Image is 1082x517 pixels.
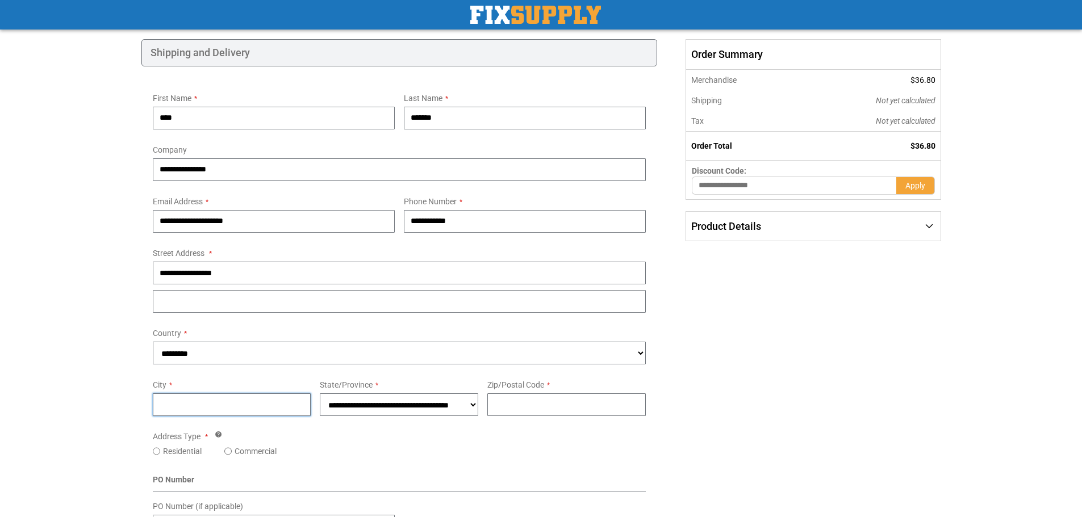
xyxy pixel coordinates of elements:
span: Product Details [691,220,761,232]
span: Company [153,145,187,154]
span: Shipping [691,96,722,105]
span: $36.80 [910,141,935,150]
span: Order Summary [686,39,941,70]
span: Country [153,329,181,338]
a: store logo [470,6,601,24]
span: Not yet calculated [876,96,935,105]
span: $36.80 [910,75,935,85]
img: Fix Industrial Supply [470,6,601,24]
span: Not yet calculated [876,116,935,125]
span: City [153,380,166,389]
span: State/Province [320,380,373,389]
span: First Name [153,94,191,103]
span: Last Name [404,94,442,103]
button: Apply [896,176,935,195]
span: Phone Number [404,197,457,206]
div: Shipping and Delivery [141,39,658,66]
label: Commercial [235,445,277,457]
span: PO Number (if applicable) [153,502,243,511]
span: Zip/Postal Code [487,380,544,389]
span: Street Address [153,249,204,258]
th: Merchandise [686,70,799,90]
span: Email Address [153,197,203,206]
span: Apply [905,181,925,190]
span: Discount Code: [692,166,746,175]
span: Address Type [153,432,200,441]
label: Residential [163,445,202,457]
strong: Order Total [691,141,732,150]
th: Tax [686,111,799,132]
div: PO Number [153,474,646,491]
